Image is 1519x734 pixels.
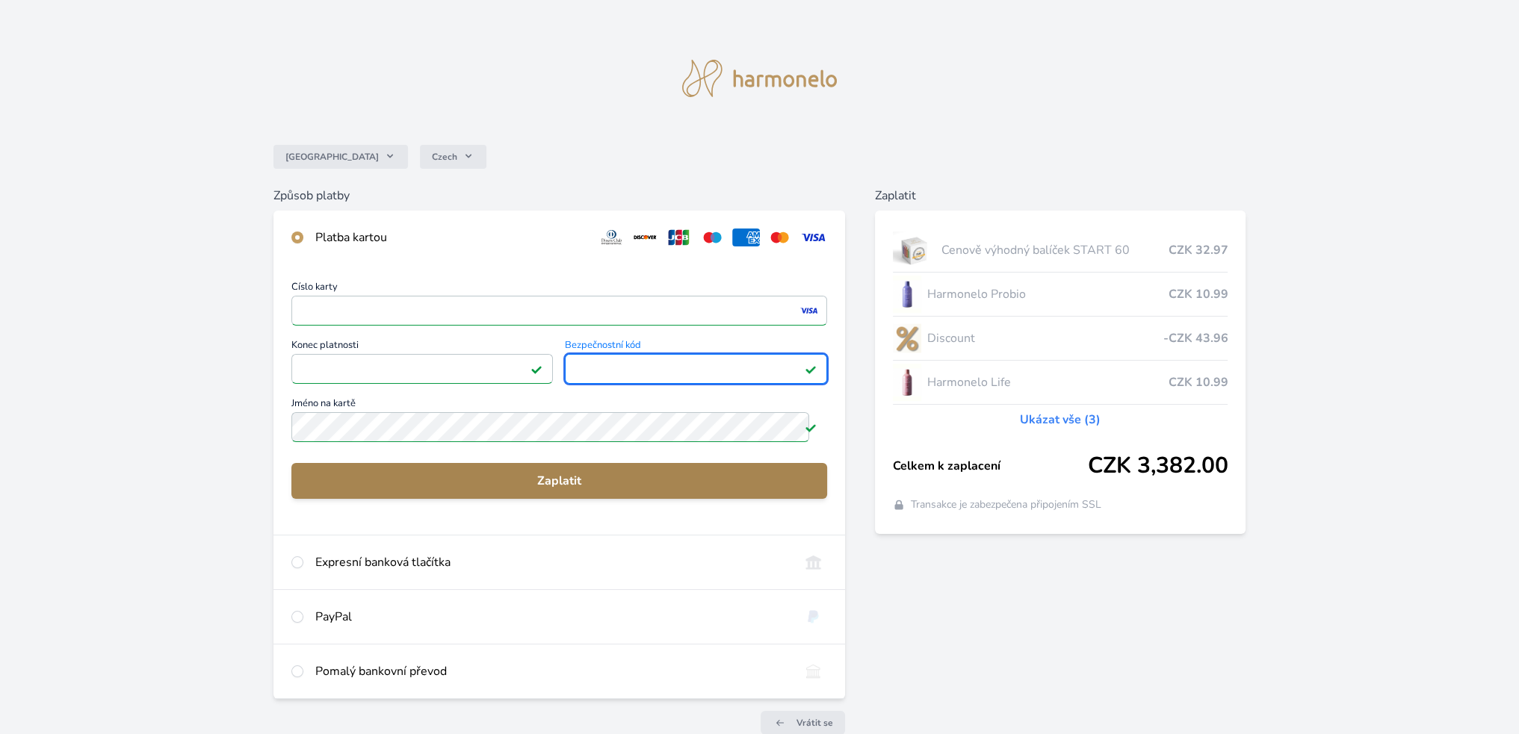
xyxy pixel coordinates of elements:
img: Platné pole [530,363,542,375]
img: visa.svg [799,228,827,246]
img: Platné pole [805,363,817,375]
img: visa [799,304,819,317]
button: Zaplatit [291,463,827,499]
h6: Zaplatit [875,187,1246,205]
button: Czech [420,145,486,169]
img: logo.svg [682,60,838,97]
h6: Způsob platby [273,187,845,205]
iframe: Iframe pro číslo karty [298,300,820,321]
img: maestro.svg [699,228,726,246]
img: jcb.svg [665,228,693,246]
input: Jméno na kartěPlatné pole [291,412,809,442]
span: Czech [432,151,457,163]
span: Zaplatit [303,472,815,490]
div: PayPal [315,608,788,626]
span: [GEOGRAPHIC_DATA] [285,151,379,163]
span: CZK 10.99 [1168,285,1228,303]
div: Pomalý bankovní převod [315,662,788,680]
span: -CZK 43.96 [1163,329,1228,347]
button: [GEOGRAPHIC_DATA] [273,145,408,169]
span: Harmonelo Life [927,373,1169,391]
img: start.jpg [893,231,935,269]
iframe: Iframe pro bezpečnostní kód [572,358,820,379]
img: CLEAN_LIFE_se_stinem_x-lo.jpg [893,364,921,401]
iframe: Iframe pro datum vypršení platnosti [298,358,547,379]
img: CLEAN_PROBIO_se_stinem_x-lo.jpg [893,276,921,313]
div: Expresní banková tlačítka [315,553,788,571]
span: Konec platnosti [291,340,554,354]
span: CZK 32.97 [1168,241,1228,259]
img: discover.svg [631,228,659,246]
img: discount-lo.png [893,320,921,357]
img: Platné pole [805,421,817,433]
span: Harmonelo Probio [927,285,1169,303]
img: mc.svg [766,228,793,246]
span: Cenově výhodný balíček START 60 [941,241,1168,259]
img: onlineBanking_CZ.svg [799,553,827,571]
span: CZK 10.99 [1168,373,1228,391]
a: Ukázat vše (3) [1020,411,1101,429]
div: Platba kartou [315,228,587,246]
span: CZK 3,382.00 [1087,452,1228,479]
img: diners.svg [598,228,625,246]
span: Discount [927,329,1163,347]
span: Bezpečnostní kód [565,340,827,354]
img: bankTransfer_IBAN.svg [799,662,827,680]
span: Transakce je zabezpečena připojením SSL [911,497,1101,512]
span: Vrátit se [796,717,833,729]
img: amex.svg [732,228,760,246]
span: Číslo karty [291,282,827,296]
span: Celkem k zaplacení [893,457,1088,475]
span: Jméno na kartě [291,399,827,412]
img: paypal.svg [799,608,827,626]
